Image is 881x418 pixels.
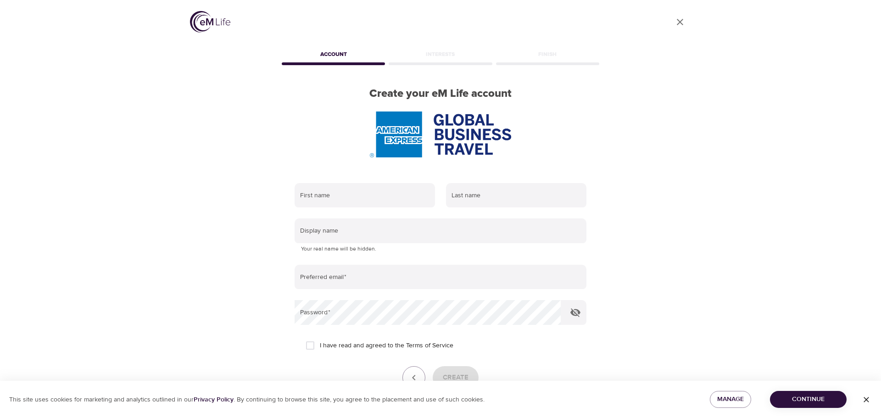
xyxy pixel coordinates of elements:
button: Continue [770,391,847,408]
a: Terms of Service [406,341,453,351]
span: Continue [777,394,839,405]
img: AmEx%20GBT%20logo.png [370,111,511,157]
a: Privacy Policy [194,396,234,404]
button: Manage [710,391,751,408]
img: logo [190,11,230,33]
p: Your real name will be hidden. [301,245,580,254]
span: Manage [717,394,744,405]
span: I have read and agreed to the [320,341,453,351]
h2: Create your eM Life account [280,87,601,100]
a: close [669,11,691,33]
